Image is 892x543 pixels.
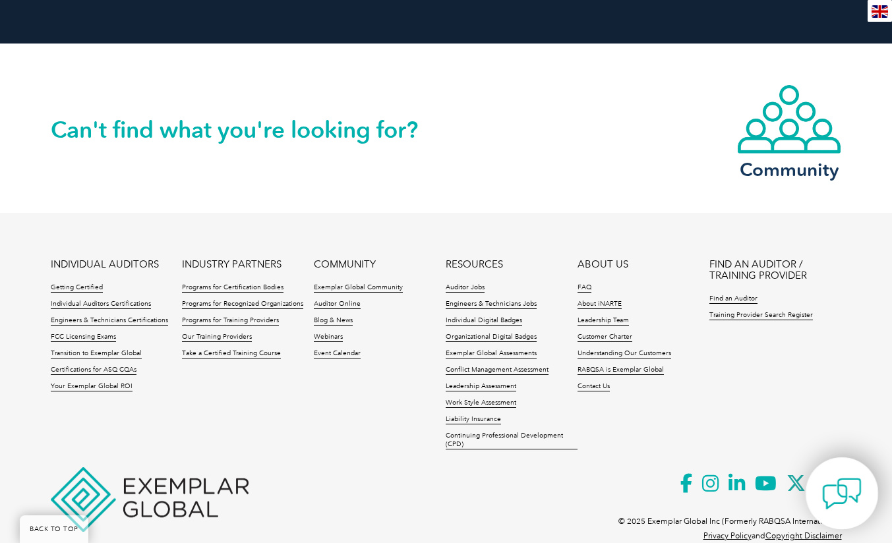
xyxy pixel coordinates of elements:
a: Getting Certified [51,283,103,293]
a: Work Style Assessment [446,399,516,408]
a: Your Exemplar Global ROI [51,382,133,391]
a: Transition to Exemplar Global [51,349,142,358]
a: INDUSTRY PARTNERS [182,259,282,270]
a: Leadership Team [578,316,629,326]
a: COMMUNITY [314,259,376,270]
a: Our Training Providers [182,333,252,342]
a: RABQSA is Exemplar Global [578,366,664,375]
a: Auditor Online [314,300,361,309]
a: Programs for Certification Bodies [182,283,283,293]
a: Individual Auditors Certifications [51,300,151,309]
a: Webinars [314,333,343,342]
p: © 2025 Exemplar Global Inc (Formerly RABQSA International). [618,514,842,529]
h2: Can't find what you're looking for? [51,119,446,140]
a: INDIVIDUAL AUDITORS [51,259,159,270]
a: Find an Auditor [709,295,758,304]
a: Exemplar Global Community [314,283,403,293]
a: Take a Certified Training Course [182,349,281,358]
a: About iNARTE [578,300,622,309]
a: Blog & News [314,316,353,326]
a: Programs for Recognized Organizations [182,300,303,309]
a: FCC Licensing Exams [51,333,116,342]
a: Individual Digital Badges [446,316,522,326]
a: Exemplar Global Assessments [446,349,537,358]
a: Auditor Jobs [446,283,485,293]
img: Exemplar Global [51,467,249,532]
a: Organizational Digital Badges [446,333,537,342]
a: Engineers & Technicians Jobs [446,300,537,309]
img: icon-community.webp [736,84,842,155]
a: Training Provider Search Register [709,311,813,320]
a: RESOURCES [446,259,503,270]
a: ABOUT US [578,259,628,270]
a: Programs for Training Providers [182,316,279,326]
a: Privacy Policy [703,531,752,540]
a: Leadership Assessment [446,382,516,391]
a: BACK TO TOP [20,515,88,543]
a: Conflict Management Assessment [446,366,549,375]
p: and [703,529,842,543]
img: contact-chat.png [822,474,862,513]
a: Certifications for ASQ CQAs [51,366,136,375]
a: Continuing Professional Development (CPD) [446,432,578,449]
a: Copyright Disclaimer [765,531,842,540]
a: Community [736,84,842,178]
h3: Community [736,161,842,178]
a: Event Calendar [314,349,361,358]
img: en [872,5,888,18]
a: Contact Us [578,382,610,391]
a: Customer Charter [578,333,632,342]
a: FIND AN AUDITOR / TRAINING PROVIDER [709,259,841,281]
a: FAQ [578,283,591,293]
a: Liability Insurance [446,415,501,424]
a: Understanding Our Customers [578,349,671,358]
a: Engineers & Technicians Certifications [51,316,168,326]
